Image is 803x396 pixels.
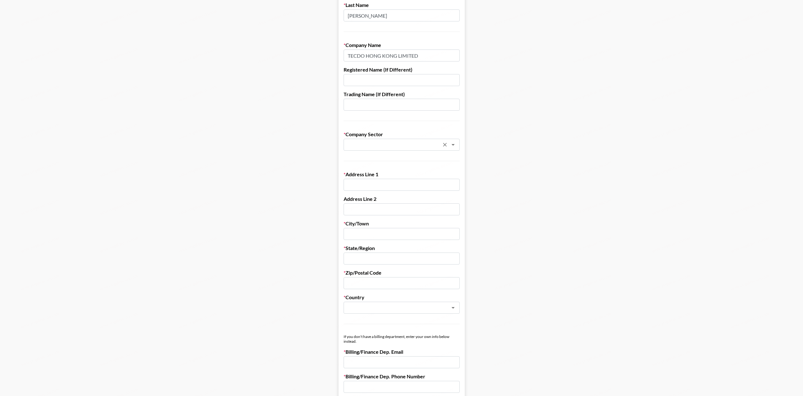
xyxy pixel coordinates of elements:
label: Country [344,294,460,300]
label: State/Region [344,245,460,251]
label: Billing/Finance Dep. Phone Number [344,373,460,380]
label: Address Line 1 [344,171,460,178]
label: Billing/Finance Dep. Email [344,349,460,355]
label: Zip/Postal Code [344,270,460,276]
label: Address Line 2 [344,196,460,202]
label: Company Sector [344,131,460,137]
button: Open [449,140,458,149]
label: Company Name [344,42,460,48]
button: Clear [440,140,449,149]
div: If you don't have a billing department, enter your own info below instead. [344,334,460,344]
label: Registered Name (If Different) [344,67,460,73]
label: City/Town [344,220,460,227]
label: Last Name [344,2,460,8]
button: Open [449,303,458,312]
label: Trading Name (If Different) [344,91,460,97]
